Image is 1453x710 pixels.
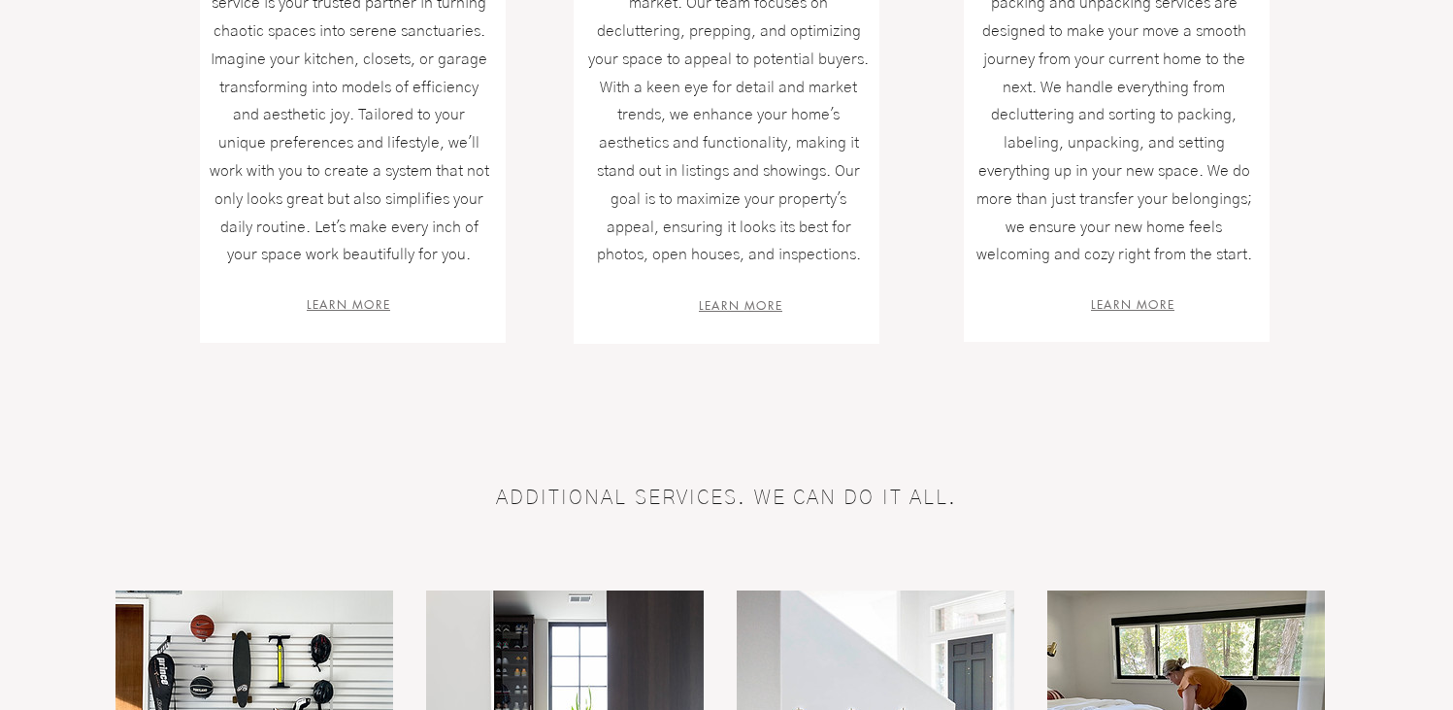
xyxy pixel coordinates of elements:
a: LEARN MORE [1091,296,1174,312]
span: LEARN MORE [307,296,390,313]
span: LEARN MORE [699,297,782,314]
a: LEARN MORE [699,297,782,313]
a: LEARN MORE [307,296,390,312]
span: ADDITIONAL SERVICES. WE CAN DO IT ALL. [496,488,958,508]
span: LEARN MORE [1091,296,1174,313]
